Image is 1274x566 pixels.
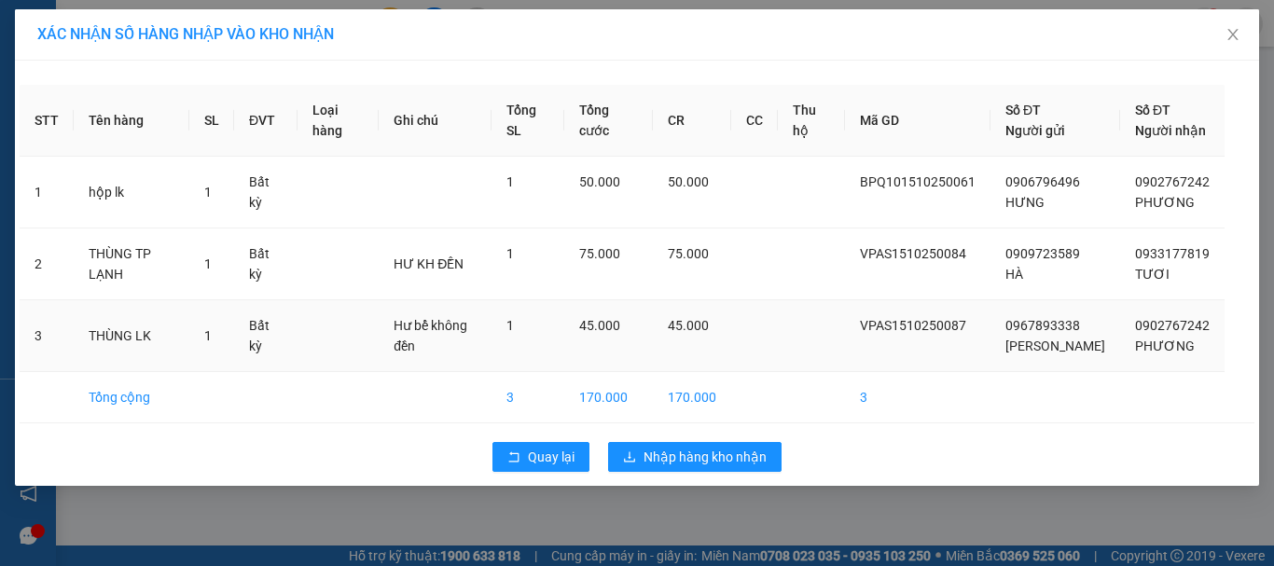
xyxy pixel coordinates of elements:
span: VPAS1510250084 [860,246,966,261]
span: 1 [204,328,212,343]
td: 3 [492,372,564,423]
th: Loại hàng [298,85,379,157]
span: download [623,450,636,465]
span: 1 [506,246,514,261]
span: rollback [507,450,520,465]
span: Quay lại [528,447,575,467]
th: Tổng SL [492,85,564,157]
span: VPBC1510250015 [93,118,197,132]
span: 1 [506,318,514,333]
span: 0909723589 [1005,246,1080,261]
td: Bất kỳ [234,300,298,372]
span: 75.000 [579,246,620,261]
th: CR [653,85,731,157]
span: 45.000 [668,318,709,333]
span: HƯ KH ĐỀN [394,256,464,271]
span: 50.000 [668,174,709,189]
strong: ĐỒNG PHƯỚC [147,10,256,26]
span: close [1226,27,1240,42]
span: Số ĐT [1005,103,1041,117]
span: 50.000 [579,174,620,189]
span: Người nhận [1135,123,1206,138]
td: THÙNG TP LẠNH [74,228,189,300]
td: THÙNG LK [74,300,189,372]
span: XÁC NHẬN SỐ HÀNG NHẬP VÀO KHO NHẬN [37,25,334,43]
span: 0902767242 [1135,174,1210,189]
td: 3 [845,372,990,423]
td: Bất kỳ [234,157,298,228]
td: Tổng cộng [74,372,189,423]
th: CC [731,85,778,157]
th: Thu hộ [778,85,845,157]
span: Người gửi [1005,123,1065,138]
span: 1 [506,174,514,189]
span: [PERSON_NAME] [1005,338,1105,353]
span: 16:00:14 [DATE] [41,135,114,146]
th: SL [189,85,234,157]
span: In ngày: [6,135,114,146]
span: 0933177819 [1135,246,1210,261]
span: TƯƠI [1135,267,1170,282]
th: Ghi chú [379,85,491,157]
th: STT [20,85,74,157]
span: 0906796496 [1005,174,1080,189]
th: ĐVT [234,85,298,157]
span: 1 [204,185,212,200]
td: 170.000 [653,372,731,423]
span: Nhập hàng kho nhận [644,447,767,467]
span: BPQ101510250061 [860,174,976,189]
td: 2 [20,228,74,300]
span: Hư bể không đền [394,318,467,353]
span: 0902767242 [1135,318,1210,333]
span: PHƯƠNG [1135,195,1195,210]
span: Số ĐT [1135,103,1170,117]
span: HƯNG [1005,195,1045,210]
button: rollbackQuay lại [492,442,589,472]
td: 170.000 [564,372,653,423]
span: 0967893338 [1005,318,1080,333]
span: [PERSON_NAME]: [6,120,197,131]
span: 75.000 [668,246,709,261]
button: Close [1207,9,1259,62]
span: 45.000 [579,318,620,333]
td: Bất kỳ [234,228,298,300]
th: Tên hàng [74,85,189,157]
span: HÀ [1005,267,1023,282]
img: logo [7,11,90,93]
span: Bến xe [GEOGRAPHIC_DATA] [147,30,251,53]
button: downloadNhập hàng kho nhận [608,442,782,472]
span: PHƯƠNG [1135,338,1195,353]
th: Mã GD [845,85,990,157]
span: 01 Võ Văn Truyện, KP.1, Phường 2 [147,56,256,79]
td: hộp lk [74,157,189,228]
span: Hotline: 19001152 [147,83,228,94]
td: 1 [20,157,74,228]
td: 3 [20,300,74,372]
span: ----------------------------------------- [50,101,228,116]
span: 1 [204,256,212,271]
th: Tổng cước [564,85,653,157]
span: VPAS1510250087 [860,318,966,333]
